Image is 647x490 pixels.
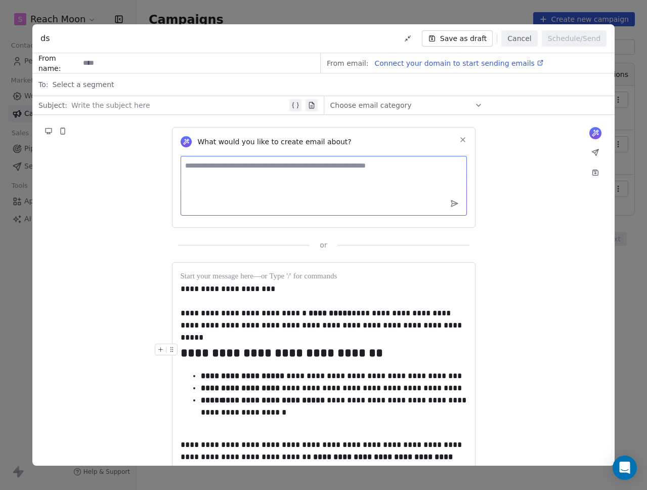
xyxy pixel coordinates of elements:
span: or [320,240,327,250]
button: Schedule/Send [542,30,607,47]
span: Choose email category [330,100,412,110]
span: From email: [327,58,368,68]
span: To: [38,79,48,90]
span: What would you like to create email about? [198,137,352,147]
span: Select a segment [52,79,114,90]
a: Connect your domain to start sending emails [370,57,543,69]
button: Cancel [501,30,537,47]
span: Connect your domain to start sending emails [374,59,534,67]
div: Open Intercom Messenger [613,456,637,480]
button: Save as draft [422,30,493,47]
span: Subject: [38,100,67,113]
span: From name: [38,53,79,73]
span: ds [40,32,50,45]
